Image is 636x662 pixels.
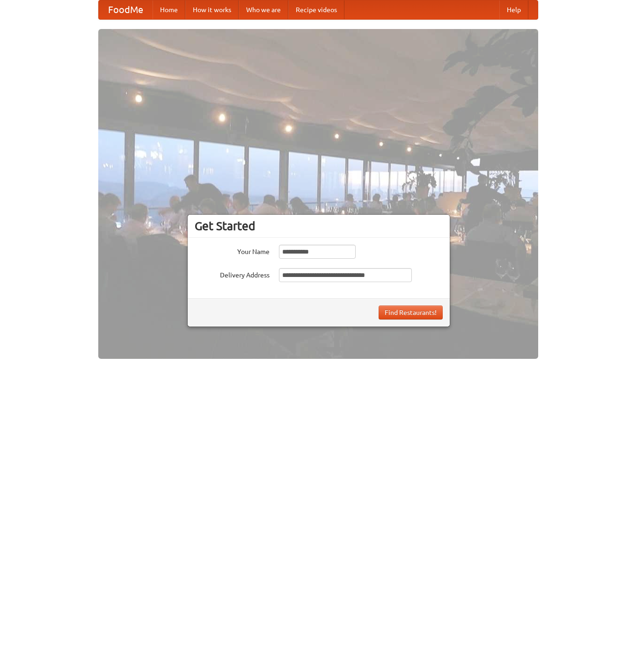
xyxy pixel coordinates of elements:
label: Your Name [195,245,270,256]
button: Find Restaurants! [379,306,443,320]
a: Recipe videos [288,0,344,19]
h3: Get Started [195,219,443,233]
a: Home [153,0,185,19]
a: FoodMe [99,0,153,19]
a: Help [499,0,528,19]
a: Who we are [239,0,288,19]
label: Delivery Address [195,268,270,280]
a: How it works [185,0,239,19]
